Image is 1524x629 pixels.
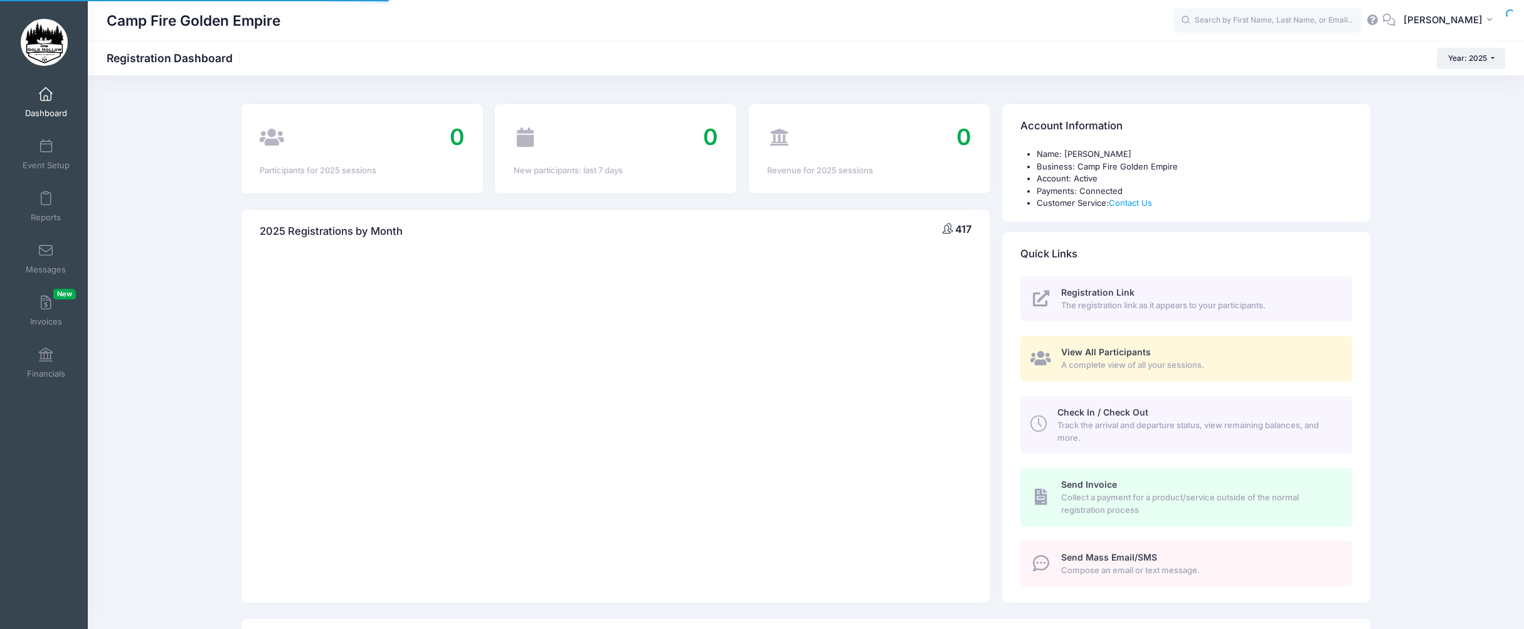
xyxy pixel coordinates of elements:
[1037,185,1352,198] li: Payments: Connected
[1037,148,1352,161] li: Name: [PERSON_NAME]
[1395,6,1505,35] button: [PERSON_NAME]
[1404,13,1483,27] span: [PERSON_NAME]
[1061,552,1157,562] span: Send Mass Email/SMS
[1020,236,1077,272] h4: Quick Links
[1448,53,1487,63] span: Year: 2025
[1020,336,1352,382] a: View All Participants A complete view of all your sessions.
[1020,396,1352,454] a: Check In / Check Out Track the arrival and departure status, view remaining balances, and more.
[107,51,243,65] h1: Registration Dashboard
[16,341,76,385] a: Financials
[16,237,76,281] a: Messages
[1061,347,1151,357] span: View All Participants
[1037,173,1352,185] li: Account: Active
[1061,287,1135,298] span: Registration Link
[107,6,280,35] h1: Camp Fire Golden Empire
[31,212,61,223] span: Reports
[30,316,62,327] span: Invoices
[1020,109,1123,144] h4: Account Information
[16,289,76,333] a: InvoicesNew
[16,185,76,228] a: Reports
[1037,197,1352,210] li: Customer Service:
[1037,161,1352,173] li: Business: Camp Fire Golden Empire
[260,213,403,249] h4: 2025 Registrations by Month
[1061,479,1117,490] span: Send Invoice
[1437,48,1505,69] button: Year: 2025
[1173,8,1362,33] input: Search by First Name, Last Name, or Email...
[21,19,68,66] img: Camp Fire Golden Empire
[25,108,67,119] span: Dashboard
[767,164,971,177] div: Revenue for 2025 sessions
[703,123,718,151] span: 0
[514,164,718,177] div: New participants: last 7 days
[450,123,465,151] span: 0
[53,289,76,299] span: New
[26,264,66,275] span: Messages
[16,132,76,176] a: Event Setup
[1020,540,1352,586] a: Send Mass Email/SMS Compose an email or text message.
[1020,276,1352,322] a: Registration Link The registration link as it appears to your participants.
[1057,419,1338,444] span: Track the arrival and departure status, view remaining balances, and more.
[1061,492,1338,516] span: Collect a payment for a product/service outside of the normal registration process
[1109,198,1152,208] a: Contact Us
[955,223,971,235] span: 417
[1061,359,1338,372] span: A complete view of all your sessions.
[1020,468,1352,526] a: Send Invoice Collect a payment for a product/service outside of the normal registration process
[1061,299,1338,312] span: The registration link as it appears to your participants.
[260,164,464,177] div: Participants for 2025 sessions
[16,80,76,124] a: Dashboard
[27,368,65,379] span: Financials
[23,160,70,171] span: Event Setup
[1061,564,1338,577] span: Compose an email or text message.
[956,123,971,151] span: 0
[1057,407,1148,417] span: Check In / Check Out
